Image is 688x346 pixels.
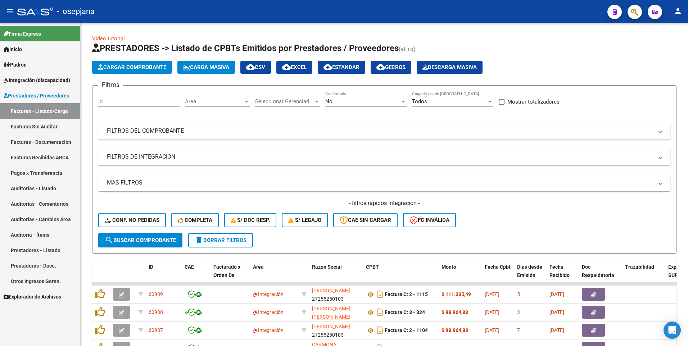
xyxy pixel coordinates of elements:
[4,61,27,69] span: Padrón
[183,64,229,70] span: Carga Masiva
[171,213,219,227] button: Completa
[6,7,14,15] mat-icon: menu
[195,237,246,243] span: Borrar Filtros
[98,122,670,140] mat-expansion-panel-header: FILTROS DEL COMPROBANTE
[442,291,471,297] strong: $ 111.335,49
[312,288,350,293] span: [PERSON_NAME]
[98,148,670,165] mat-expansion-panel-header: FILTROS DE INTEGRACION
[282,64,307,70] span: EXCEL
[98,213,166,227] button: Conf. no pedidas
[149,264,153,270] span: ID
[375,306,385,318] i: Descargar documento
[442,309,468,315] strong: $ 98.964,88
[211,259,250,291] datatable-header-cell: Facturado x Orden De
[333,213,398,227] button: CAE SIN CARGAR
[323,64,359,70] span: Estandar
[240,61,271,74] button: CSV
[340,217,391,223] span: CAE SIN CARGAR
[318,61,365,74] button: Estandar
[255,98,313,105] span: Seleccionar Gerenciador
[417,61,483,74] app-download-masive: Descarga masiva de comprobantes (adjuntos)
[253,309,284,315] span: Integración
[178,217,212,223] span: Completa
[98,64,166,70] span: Cargar Comprobante
[417,61,483,74] button: Descarga Masiva
[282,63,291,71] mat-icon: cloud_download
[439,259,482,291] datatable-header-cell: Monto
[622,259,665,291] datatable-header-cell: Trazabilidad
[517,327,520,333] span: 7
[375,288,385,300] i: Descargar documento
[276,61,312,74] button: EXCEL
[4,45,22,53] span: Inicio
[312,324,350,329] span: [PERSON_NAME]
[549,291,564,297] span: [DATE]
[517,309,520,315] span: 3
[664,322,681,339] div: Open Intercom Messenger
[442,327,468,333] strong: $ 98.964,88
[4,293,61,301] span: Explorador de Archivos
[246,63,255,71] mat-icon: cloud_download
[371,61,411,74] button: Gecros
[185,98,243,105] span: Area
[92,35,125,42] a: Video tutorial
[253,291,284,297] span: Integración
[312,287,360,302] div: 27255250103
[195,236,203,244] mat-icon: delete
[253,327,284,333] span: Integración
[149,309,163,315] span: 60938
[282,213,328,227] button: S/ legajo
[422,64,477,70] span: Descarga Masiva
[547,259,579,291] datatable-header-cell: Fecha Recibido
[246,64,265,70] span: CSV
[4,76,70,84] span: Integración (discapacidad)
[92,43,399,53] span: PRESTADORES -> Listado de CPBTs Emitidos por Prestadores / Proveedores
[385,292,428,297] strong: Factura C: 2 - 1115
[375,324,385,336] i: Descargar documento
[323,63,332,71] mat-icon: cloud_download
[507,97,560,106] span: Mostrar totalizadores
[4,92,69,100] span: Prestadores / Proveedores
[107,153,653,161] mat-panel-title: FILTROS DE INTEGRACION
[250,259,299,291] datatable-header-cell: Area
[482,259,514,291] datatable-header-cell: Fecha Cpbt
[146,259,182,291] datatable-header-cell: ID
[312,323,360,338] div: 27255250103
[105,217,159,223] span: Conf. no pedidas
[231,217,270,223] span: S/ Doc Resp.
[98,199,670,207] h4: - filtros rápidos Integración -
[107,179,653,187] mat-panel-title: MAS FILTROS
[412,98,427,105] span: Todos
[549,309,564,315] span: [DATE]
[579,259,622,291] datatable-header-cell: Doc Respaldatoria
[98,174,670,191] mat-expansion-panel-header: MAS FILTROS
[549,264,570,278] span: Fecha Recibido
[517,264,542,278] span: Días desde Emisión
[485,309,499,315] span: [DATE]
[309,259,363,291] datatable-header-cell: Razón Social
[253,264,264,270] span: Area
[92,61,172,74] button: Cargar Comprobante
[517,291,520,297] span: 5
[399,46,416,53] span: (alt+q)
[98,80,123,90] h3: Filtros
[105,237,176,243] span: Buscar Comprobante
[213,264,240,278] span: Facturado x Orden De
[582,264,614,278] span: Doc Respaldatoria
[105,236,113,244] mat-icon: search
[185,264,194,270] span: CAE
[57,4,95,19] span: - osepjana
[376,63,385,71] mat-icon: cloud_download
[403,213,456,227] button: FC Inválida
[98,233,182,247] button: Buscar Comprobante
[485,291,499,297] span: [DATE]
[442,264,456,270] span: Monto
[312,306,350,320] span: [PERSON_NAME] [PERSON_NAME]
[288,217,321,223] span: S/ legajo
[224,213,277,227] button: S/ Doc Resp.
[385,328,428,333] strong: Factura C: 2 - 1104
[177,61,235,74] button: Carga Masiva
[188,233,253,247] button: Borrar Filtros
[182,259,211,291] datatable-header-cell: CAE
[485,327,499,333] span: [DATE]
